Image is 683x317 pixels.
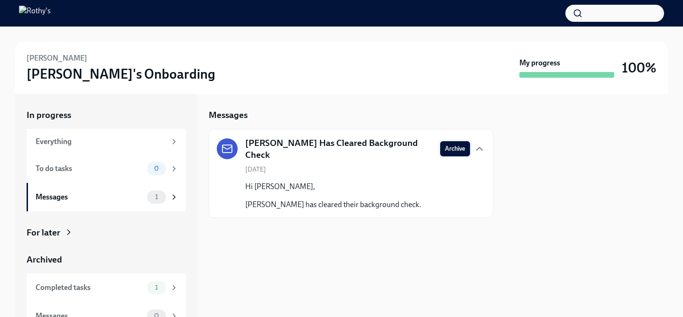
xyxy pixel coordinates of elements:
[27,183,186,211] a: Messages1
[149,193,164,200] span: 1
[245,137,433,161] h5: [PERSON_NAME] Has Cleared Background Check
[148,165,165,172] span: 0
[36,282,143,293] div: Completed tasks
[36,163,143,174] div: To do tasks
[440,141,470,156] button: Archive
[36,136,166,147] div: Everything
[245,165,266,174] span: [DATE]
[149,284,164,291] span: 1
[27,254,186,266] a: Archived
[245,181,421,192] p: Hi [PERSON_NAME],
[27,129,186,154] a: Everything
[27,154,186,183] a: To do tasks0
[27,273,186,302] a: Completed tasks1
[245,199,421,210] p: [PERSON_NAME] has cleared their background check.
[27,226,186,239] a: For later
[27,226,60,239] div: For later
[209,109,248,121] h5: Messages
[27,53,87,63] h6: [PERSON_NAME]
[519,58,560,68] strong: My progress
[27,65,215,82] h3: [PERSON_NAME]'s Onboarding
[27,109,186,121] a: In progress
[445,144,465,154] span: Archive
[622,59,656,76] h3: 100%
[36,192,143,202] div: Messages
[19,6,51,21] img: Rothy's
